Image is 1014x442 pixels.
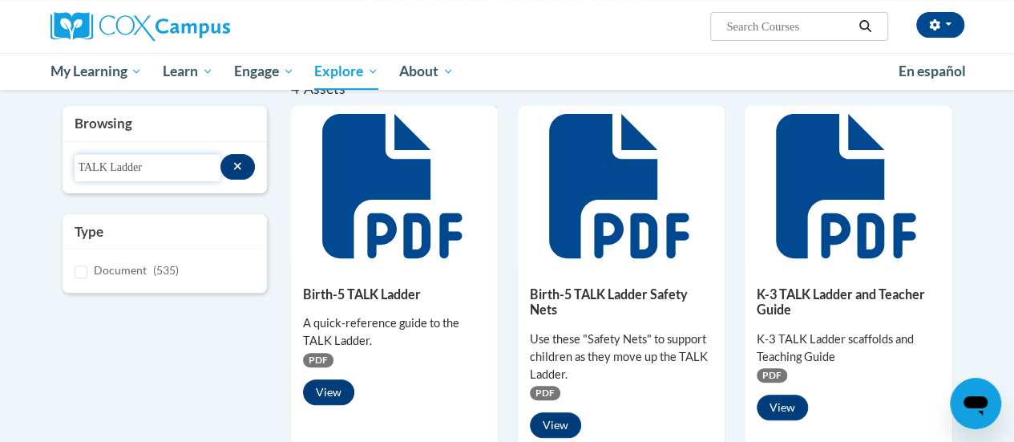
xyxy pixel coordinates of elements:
[853,17,877,36] button: Search
[38,53,976,90] div: Main menu
[530,330,713,383] div: Use these "Safety Nets" to support children as they move up the TALK Ladder.
[950,378,1001,429] iframe: Button to launch messaging window
[888,55,976,88] a: En español
[303,379,354,405] button: View
[50,62,142,81] span: My Learning
[153,263,179,277] span: (535)
[234,62,294,81] span: Engage
[94,263,147,277] span: Document
[291,80,299,97] span: 4
[757,286,939,318] h5: K-3 TALK Ladder and Teacher Guide
[899,63,966,79] span: En español
[389,53,464,90] a: About
[304,80,345,97] span: Assets
[304,53,389,90] a: Explore
[916,12,964,38] button: Account Settings
[757,330,939,366] div: K-3 TALK Ladder scaffolds and Teaching Guide
[163,62,213,81] span: Learn
[725,17,853,36] input: Search Courses
[224,53,305,90] a: Engage
[530,412,581,438] button: View
[75,154,221,181] input: Search resources
[50,12,339,41] a: Cox Campus
[152,53,224,90] a: Learn
[303,353,333,367] span: PDF
[303,286,486,302] h5: Birth-5 TALK Ladder
[303,314,486,350] div: A quick-reference guide to the TALK Ladder.
[314,62,378,81] span: Explore
[399,62,454,81] span: About
[530,386,560,400] span: PDF
[530,286,713,318] h5: Birth-5 TALK Ladder Safety Nets
[50,12,230,41] img: Cox Campus
[40,53,153,90] a: My Learning
[757,368,787,383] span: PDF
[757,395,808,420] button: View
[220,154,255,180] button: Search resources
[75,222,255,241] h3: Type
[75,114,255,133] h3: Browsing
